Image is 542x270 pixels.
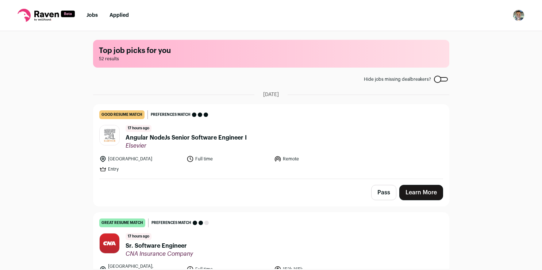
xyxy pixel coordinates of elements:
li: [GEOGRAPHIC_DATA] [99,155,182,163]
span: Elsevier [126,142,247,149]
a: Jobs [87,13,98,18]
a: good resume match Preferences match 17 hours ago Angular NodeJs Senior Software Engineer I Elsevi... [93,104,449,179]
span: Hide jobs missing dealbreakers? [364,76,431,82]
span: [DATE] [263,91,279,98]
span: CNA Insurance Company [126,250,193,258]
li: Full time [187,155,270,163]
img: da0163c42bb43d668cb9a0b09877d40e263c04723362cbc7b99fb059bde992bd.jpg [100,233,119,253]
img: 20602ef44a28b164e0577e4ec5a158379c473bbb3ed9848ce8306ead8272ddea.jpg [100,125,119,145]
button: Pass [371,185,396,200]
div: great resume match [99,218,145,227]
img: 19917917-medium_jpg [513,9,524,21]
h1: Top job picks for you [99,46,443,56]
li: Remote [274,155,357,163]
a: Learn More [399,185,443,200]
span: Angular NodeJs Senior Software Engineer I [126,133,247,142]
span: 52 results [99,56,443,62]
span: 17 hours ago [126,233,151,240]
span: Sr. Software Engineer [126,242,193,250]
span: Preferences match [151,111,191,118]
span: 17 hours ago [126,125,151,132]
li: Entry [99,166,182,173]
a: Applied [109,13,129,18]
button: Open dropdown [513,9,524,21]
div: good resume match [99,110,145,119]
span: Preferences match [151,219,191,227]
